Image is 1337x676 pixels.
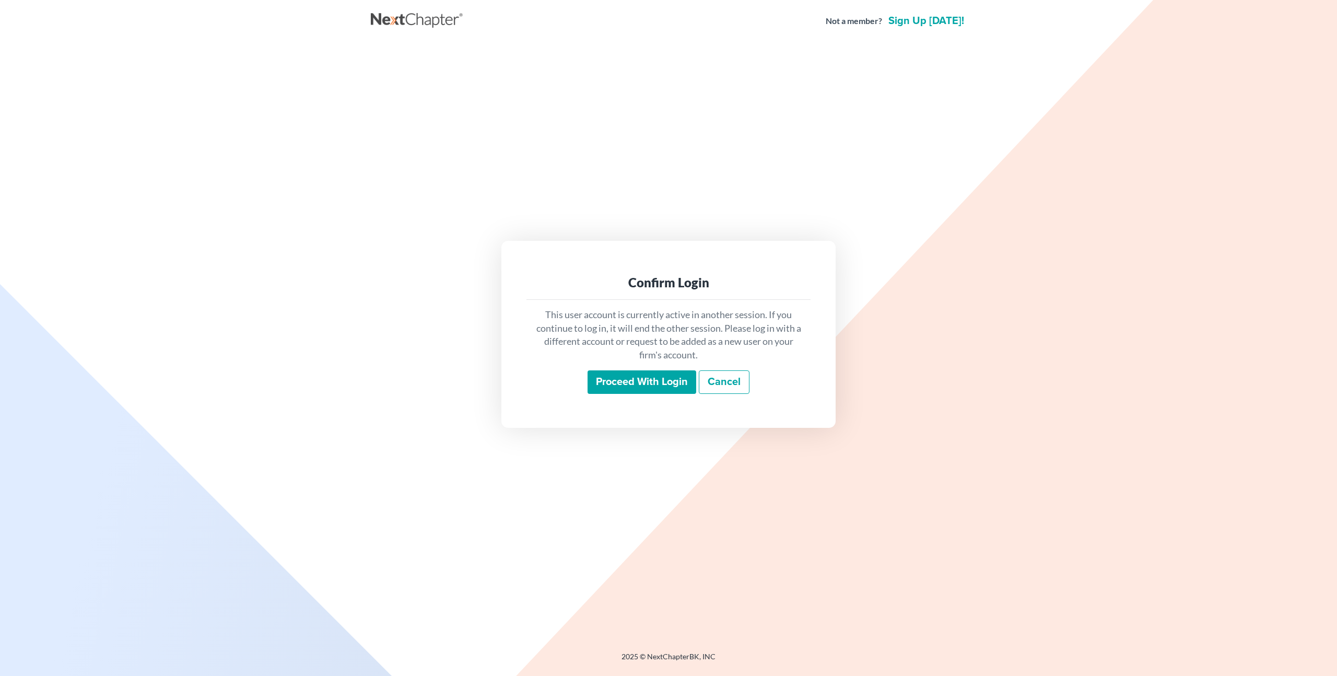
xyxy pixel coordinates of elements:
[371,651,966,670] div: 2025 © NextChapterBK, INC
[699,370,749,394] a: Cancel
[535,308,802,362] p: This user account is currently active in another session. If you continue to log in, it will end ...
[826,15,882,27] strong: Not a member?
[588,370,696,394] input: Proceed with login
[886,16,966,26] a: Sign up [DATE]!
[535,274,802,291] div: Confirm Login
